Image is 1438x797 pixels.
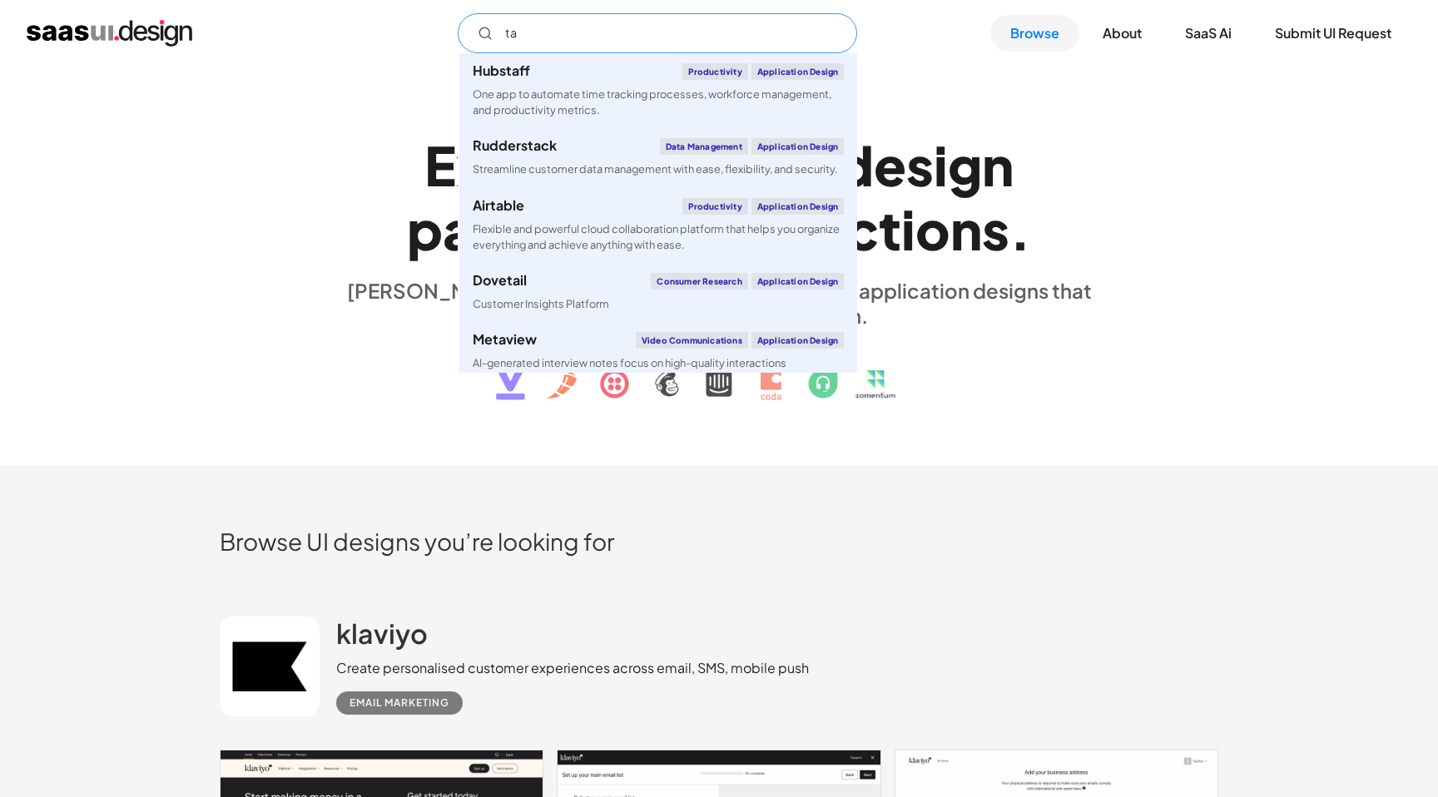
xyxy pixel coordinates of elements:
div: n [950,197,982,261]
div: Rudderstack [473,139,557,152]
input: Search UI designs you're looking for... [458,13,857,53]
div: Customer Insights Platform [473,296,609,312]
a: Submit UI Request [1255,15,1411,52]
div: One app to automate time tracking processes, workforce management, and productivity metrics. [473,87,844,118]
div: Productivity [682,63,747,80]
div: E [424,133,456,197]
div: Productivity [682,198,747,215]
div: x [456,133,487,197]
div: t [879,197,901,261]
div: Application Design [751,198,845,215]
div: Email Marketing [350,693,449,713]
div: Airtable [473,199,524,212]
div: Streamline customer data management with ease, flexibility, and security. [473,161,838,177]
a: AirtableProductivityApplication DesignFlexible and powerful cloud collaboration platform that hel... [459,188,857,263]
a: About [1083,15,1162,52]
div: . [1009,197,1031,261]
div: a [443,197,474,261]
div: Metaview [473,333,537,346]
div: s [982,197,1009,261]
div: s [906,133,934,197]
div: g [948,133,982,197]
div: Flexible and powerful cloud collaboration platform that helps you organize everything and achieve... [473,221,844,253]
a: home [27,20,192,47]
a: Browse [990,15,1079,52]
div: Dovetail [473,274,527,287]
h2: klaviyo [336,616,428,650]
form: Email Form [458,13,857,53]
a: HubstaffProductivityApplication DesignOne app to automate time tracking processes, workforce mana... [459,53,857,128]
div: Consumer Research [651,273,747,290]
div: p [407,197,443,261]
div: Application Design [751,138,845,155]
a: SaaS Ai [1165,15,1252,52]
div: Video Communications [636,332,748,349]
div: AI-generated interview notes focus on high-quality interactions [473,355,786,371]
div: Create personalised customer experiences across email, SMS, mobile push [336,658,809,678]
h1: Explore SaaS UI design patterns & interactions. [336,133,1102,261]
div: o [915,197,950,261]
div: Data Management [660,138,748,155]
a: DovetailConsumer ResearchApplication DesignCustomer Insights Platform [459,263,857,322]
div: e [874,133,906,197]
div: [PERSON_NAME] is a hand-picked collection of saas application designs that exhibit the best in cl... [336,278,1102,328]
h2: Browse UI designs you’re looking for [220,527,1218,556]
div: Hubstaff [473,64,530,77]
div: Application Design [751,63,845,80]
div: i [934,133,948,197]
a: MetaviewVideo CommunicationsApplication DesignAI-generated interview notes focus on high-quality ... [459,322,857,381]
div: i [901,197,915,261]
div: Application Design [751,273,845,290]
div: Application Design [751,332,845,349]
div: n [982,133,1014,197]
div: c [846,197,879,261]
a: klaviyo [336,616,428,658]
a: RudderstackData ManagementApplication DesignStreamline customer data management with ease, flexib... [459,128,857,187]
